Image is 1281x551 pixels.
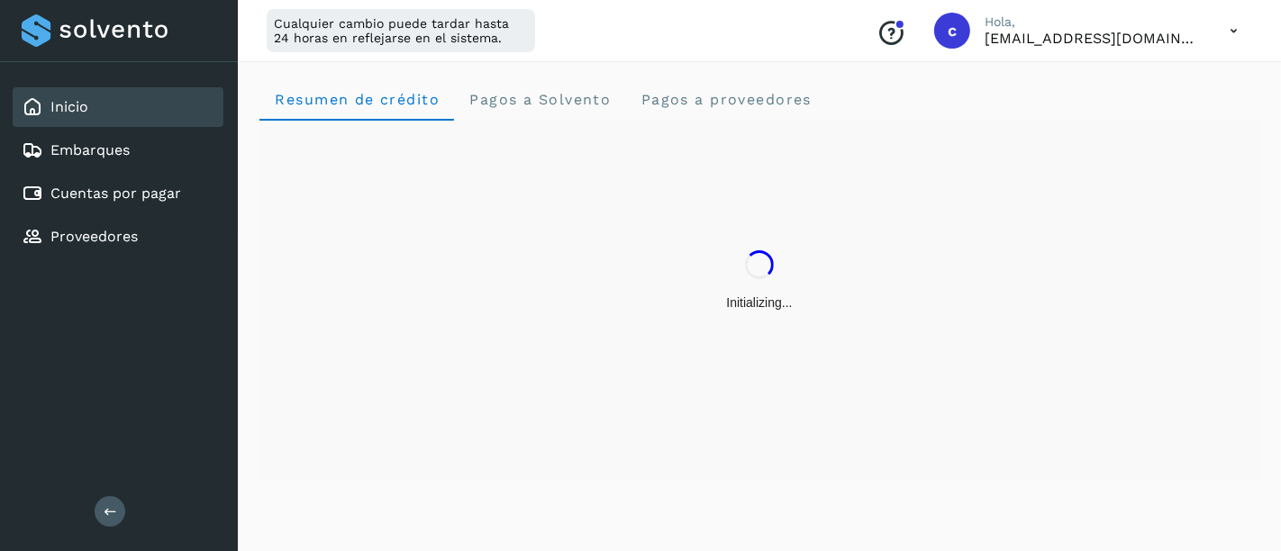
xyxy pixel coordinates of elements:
span: Resumen de crédito [274,91,440,108]
span: Pagos a Solvento [468,91,611,108]
div: Cualquier cambio puede tardar hasta 24 horas en reflejarse en el sistema. [267,9,535,52]
a: Proveedores [50,228,138,245]
div: Inicio [13,87,223,127]
span: Pagos a proveedores [640,91,812,108]
div: Proveedores [13,217,223,257]
p: cxp1@53cargo.com [985,30,1201,47]
a: Cuentas por pagar [50,185,181,202]
p: Hola, [985,14,1201,30]
a: Inicio [50,98,88,115]
div: Embarques [13,131,223,170]
div: Cuentas por pagar [13,174,223,213]
a: Embarques [50,141,130,158]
